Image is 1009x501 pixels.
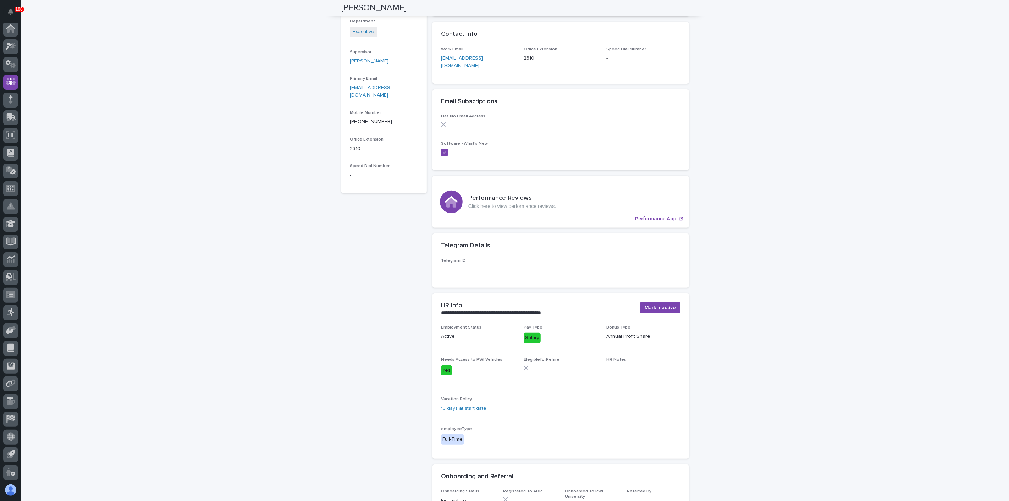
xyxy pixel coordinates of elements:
p: Click here to view performance reviews. [468,203,556,209]
span: Pay Type [524,325,542,330]
span: Referred By [627,489,651,494]
a: 15 days at start date [441,405,486,412]
span: Supervisor [350,50,371,54]
span: Onboarding Status [441,489,479,494]
h3: Performance Reviews [468,194,556,202]
span: Department [350,19,375,23]
span: employeeType [441,427,472,431]
p: - [606,370,680,378]
h2: Telegram Details [441,242,490,250]
span: Work Email [441,47,463,51]
span: Vacation Policy [441,397,472,401]
span: Office Extension [350,137,384,142]
p: Annual Profit Share [606,333,680,340]
span: Registered To ADP [503,489,542,494]
a: [PHONE_NUMBER] [350,119,392,124]
h2: [PERSON_NAME] [341,3,407,13]
span: ElegibleforRehire [524,358,559,362]
h2: HR Info [441,302,462,310]
h2: Contact Info [441,31,478,38]
span: Speed Dial Number [606,47,646,51]
span: Mark Inactive [645,304,676,311]
span: Software - What's New [441,142,488,146]
p: Active [441,333,515,340]
span: Needs Access to PWI Vehicles [441,358,502,362]
span: Office Extension [524,47,557,51]
a: [EMAIL_ADDRESS][DOMAIN_NAME] [441,56,483,68]
span: Bonus Type [606,325,630,330]
span: Speed Dial Number [350,164,390,168]
span: Primary Email [350,77,377,81]
a: Executive [353,28,374,35]
div: Full-Time [441,434,464,445]
p: 2310 [350,145,418,153]
h2: Email Subscriptions [441,98,497,106]
span: Telegram ID [441,259,466,263]
button: users-avatar [3,483,18,497]
p: - [350,172,418,179]
span: Employment Status [441,325,481,330]
div: Salary [524,333,541,343]
span: Onboarded To PWI University [565,489,603,499]
span: Has No Email Address [441,114,485,119]
p: 2310 [524,55,598,62]
div: Notifications100 [9,9,18,20]
a: [EMAIL_ADDRESS][DOMAIN_NAME] [350,85,392,98]
p: Performance App [635,216,676,222]
button: Mark Inactive [640,302,680,313]
span: Mobile Number [350,111,381,115]
p: - [441,266,442,274]
a: [PERSON_NAME] [350,57,388,65]
p: - [606,55,680,62]
p: 100 [16,7,23,12]
span: HR Notes [606,358,626,362]
h2: Onboarding and Referral [441,473,513,481]
a: Performance App [432,176,689,228]
div: Yes [441,365,452,376]
button: Notifications [3,4,18,19]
